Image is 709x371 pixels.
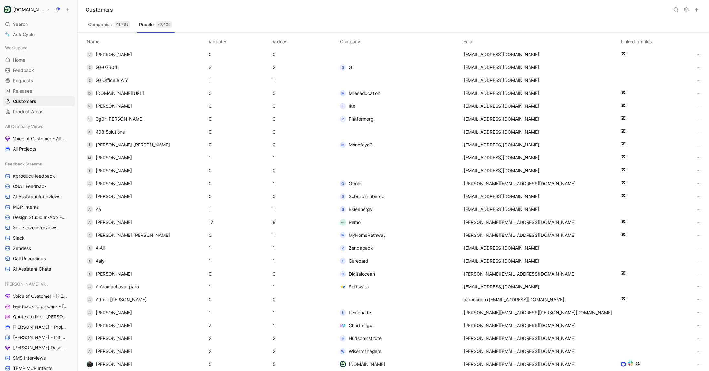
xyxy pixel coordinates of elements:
span: [DOMAIN_NAME] [349,360,385,368]
button: [EMAIL_ADDRESS][DOMAIN_NAME] [462,88,542,98]
span: [EMAIL_ADDRESS][DOMAIN_NAME] [464,284,539,289]
span: [EMAIL_ADDRESS][DOMAIN_NAME] [464,206,539,212]
button: OOgold [337,178,364,189]
button: M[PERSON_NAME] [84,153,134,163]
span: [PERSON_NAME] [96,155,132,160]
span: Wisermanagers [349,347,381,355]
button: GG [337,62,354,73]
td: 0 [272,113,336,125]
img: Customer.io [4,6,11,13]
td: 7 [207,319,272,332]
button: A[PERSON_NAME] [84,346,134,356]
span: Feedback [13,67,34,74]
button: PPlatformorg [337,114,376,124]
span: Hudsoninstitute [349,335,382,342]
span: [EMAIL_ADDRESS][DOMAIN_NAME] [464,52,539,57]
button: MMonofeya3 [337,140,375,150]
span: [PERSON_NAME] [96,348,132,354]
a: Customers [3,96,75,106]
td: 5 [207,358,272,371]
span: [PERSON_NAME] [96,271,132,276]
span: MCP Intents [13,204,39,210]
td: 0 [207,87,272,100]
span: Quotes to link - [PERSON_NAME] [13,314,67,320]
div: 4 [87,129,93,135]
td: 5 [272,358,336,371]
a: AI Assistant Chats [3,264,75,274]
div: A [87,296,93,303]
button: AAaly [84,256,107,266]
button: Companies [86,19,133,30]
span: [EMAIL_ADDRESS][DOMAIN_NAME] [464,103,539,109]
div: A [87,193,93,200]
button: [EMAIL_ADDRESS][DOMAIN_NAME] [462,256,542,266]
td: 1 [272,306,336,319]
td: 0 [207,125,272,138]
span: A Ali [96,245,105,251]
button: logoSoftswiss [337,282,371,292]
span: [PERSON_NAME][EMAIL_ADDRESS][DOMAIN_NAME] [464,232,576,238]
td: 0 [207,190,272,203]
button: A[PERSON_NAME] [84,307,134,318]
span: [PERSON_NAME][EMAIL_ADDRESS][DOMAIN_NAME] [464,323,576,328]
span: aaronarich+[EMAIL_ADDRESS][DOMAIN_NAME] [464,297,565,302]
div: A [87,271,93,277]
span: [EMAIL_ADDRESS][DOMAIN_NAME] [464,90,539,96]
div: M [340,232,346,238]
span: MyHomePathway [349,231,386,239]
span: [EMAIL_ADDRESS][DOMAIN_NAME] [464,258,539,264]
div: A [87,245,93,251]
button: [PERSON_NAME][EMAIL_ADDRESS][PERSON_NAME][DOMAIN_NAME] [462,307,615,318]
span: [PERSON_NAME] [96,310,132,315]
td: 0 [272,267,336,280]
button: logoPemo [337,217,363,227]
button: BBlueenergy [337,204,375,215]
div: 47,404 [156,21,172,28]
td: 0 [272,125,336,138]
span: [PERSON_NAME] - Projects [13,324,67,330]
button: AAa [84,204,103,215]
td: 17 [207,216,272,229]
span: [EMAIL_ADDRESS][DOMAIN_NAME] [464,168,539,173]
td: 1 [207,306,272,319]
span: Self-serve interviews [13,225,57,231]
span: [EMAIL_ADDRESS][DOMAIN_NAME] [464,116,539,122]
a: [PERSON_NAME] - Initiatives [3,333,75,342]
span: [PERSON_NAME] Dashboard [13,345,67,351]
span: [PERSON_NAME][EMAIL_ADDRESS][PERSON_NAME][DOMAIN_NAME] [464,310,612,315]
div: W [340,348,346,355]
button: Customer.io[DOMAIN_NAME] [3,5,52,14]
div: A [87,180,93,187]
span: Lemonade [349,309,371,316]
td: 0 [207,267,272,280]
span: [PERSON_NAME] [96,181,132,186]
button: [PERSON_NAME][EMAIL_ADDRESS][DOMAIN_NAME] [462,217,578,227]
span: [PERSON_NAME] [96,336,132,341]
div: G [340,64,346,71]
div: L [340,309,346,316]
button: [PERSON_NAME][EMAIL_ADDRESS][DOMAIN_NAME] [462,359,578,369]
td: 1 [272,177,336,190]
span: Design Studio In-App Feedback [13,214,67,221]
img: logo [340,322,346,329]
button: [PERSON_NAME][EMAIL_ADDRESS][DOMAIN_NAME] [462,178,578,189]
span: 408 Solutions [96,129,125,135]
td: 1 [272,229,336,242]
div: M [340,90,346,96]
button: [PERSON_NAME][EMAIL_ADDRESS][DOMAIN_NAME] [462,320,578,331]
a: Zendesk [3,244,75,253]
div: A [87,348,93,355]
a: Voice of Customer - [PERSON_NAME] [3,291,75,301]
div: V [87,51,93,58]
button: ZZendapack [337,243,375,253]
span: [PERSON_NAME][EMAIL_ADDRESS][DOMAIN_NAME] [464,336,576,341]
button: [PERSON_NAME][EMAIL_ADDRESS][DOMAIN_NAME] [462,346,578,356]
button: AA Ali [84,243,107,253]
button: [EMAIL_ADDRESS][DOMAIN_NAME] [462,114,542,124]
button: 4408 Solutions [84,127,127,137]
span: Releases [13,88,32,94]
td: 0 [207,293,272,306]
a: Feedback [3,65,75,75]
td: 1 [207,242,272,255]
span: Voice of Customer - [PERSON_NAME] [13,293,68,299]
